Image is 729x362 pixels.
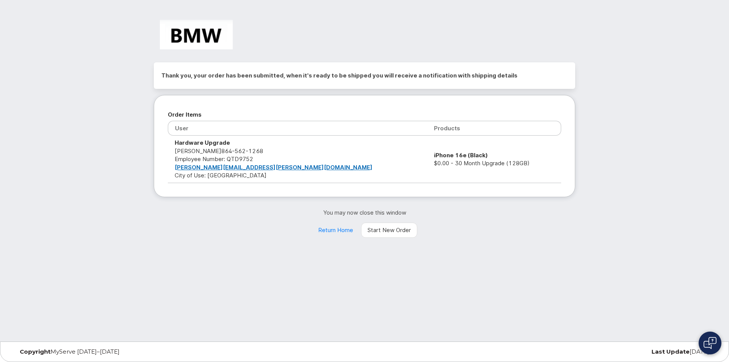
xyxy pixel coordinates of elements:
p: You may now close this window [154,209,575,217]
a: Return Home [312,223,360,238]
strong: iPhone 16e (Black) [434,152,488,159]
strong: Hardware Upgrade [175,139,230,146]
div: [DATE] [481,349,715,355]
th: Products [427,121,561,136]
div: MyServe [DATE]–[DATE] [14,349,248,355]
span: 864 [221,147,263,155]
span: Employee Number: QTD9752 [175,155,253,163]
td: [PERSON_NAME] City of Use: [GEOGRAPHIC_DATA] [168,136,427,183]
td: $0.00 - 30 Month Upgrade (128GB) [427,136,561,183]
span: 1268 [246,147,263,155]
a: Start New Order [361,223,417,238]
a: [PERSON_NAME][EMAIL_ADDRESS][PERSON_NAME][DOMAIN_NAME] [175,164,372,171]
img: BMW Manufacturing Co LLC [160,20,233,49]
img: Open chat [704,337,716,349]
span: 562 [232,147,246,155]
h2: Thank you, your order has been submitted, when it's ready to be shipped you will receive a notifi... [161,70,568,81]
th: User [168,121,427,136]
h2: Order Items [168,109,561,120]
strong: Last Update [652,348,690,355]
strong: Copyright [20,348,50,355]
